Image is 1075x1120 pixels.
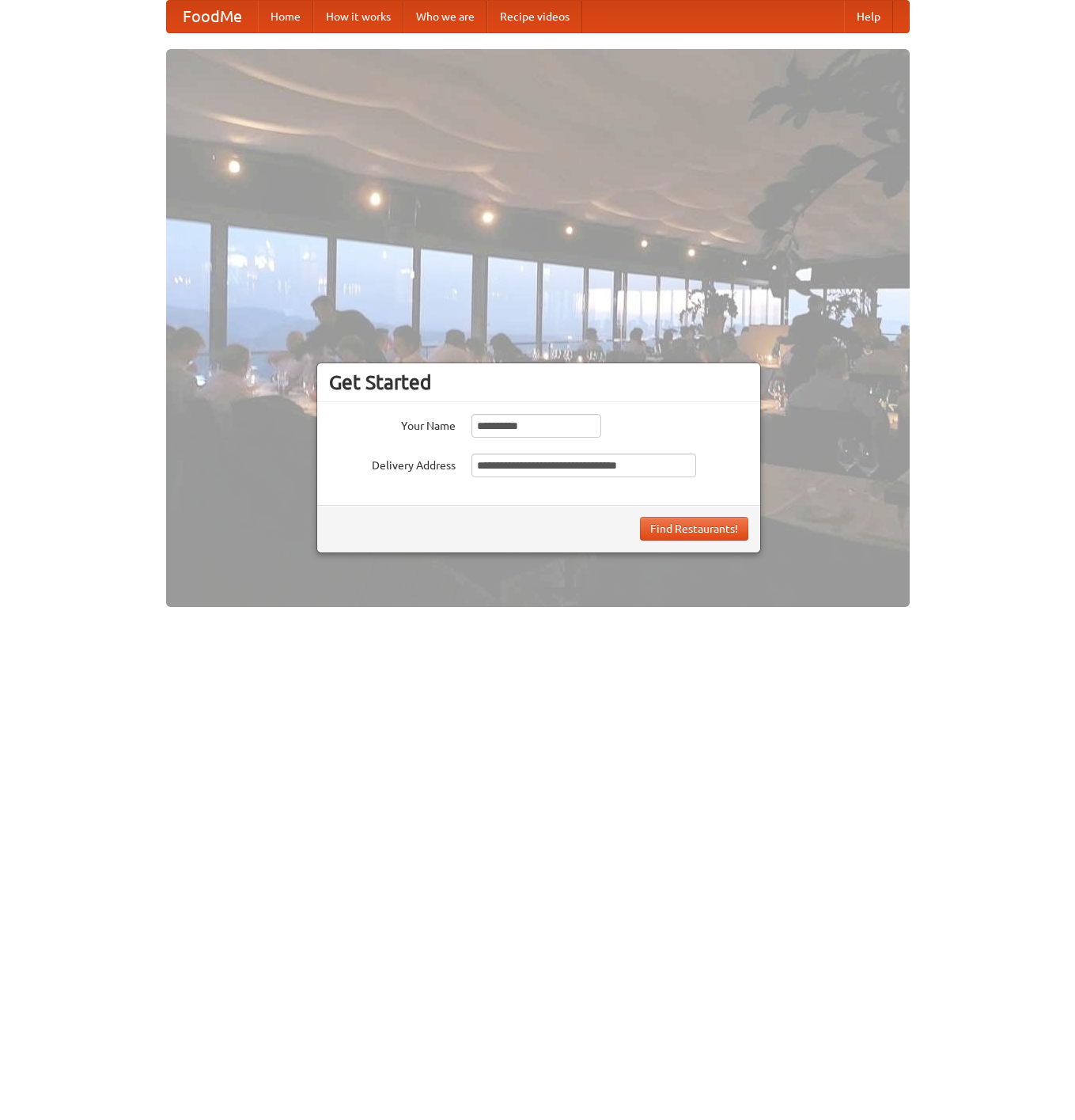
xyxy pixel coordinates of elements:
a: FoodMe [167,1,258,32]
label: Delivery Address [329,454,456,473]
a: Who we are [403,1,487,32]
button: Find Restaurants! [640,517,748,541]
label: Your Name [329,414,456,434]
a: How it works [313,1,403,32]
a: Recipe videos [487,1,582,32]
h3: Get Started [329,370,748,394]
a: Home [258,1,313,32]
a: Help [844,1,893,32]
